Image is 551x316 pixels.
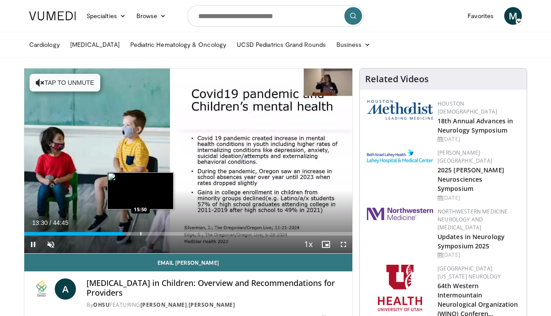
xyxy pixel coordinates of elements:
[42,236,60,253] button: Unmute
[438,251,520,259] div: [DATE]
[24,232,352,236] div: Progress Bar
[24,254,352,271] a: Email [PERSON_NAME]
[24,36,65,53] a: Cardiology
[438,166,504,193] a: 2025 [PERSON_NAME] Neurosciences Symposium
[335,236,352,253] button: Fullscreen
[438,265,501,280] a: [GEOGRAPHIC_DATA][US_STATE] Neurology
[367,208,433,220] img: 2a462fb6-9365-492a-ac79-3166a6f924d8.png.150x105_q85_autocrop_double_scale_upscale_version-0.2.jpg
[55,278,76,300] a: A
[438,232,505,250] a: Updates in Neurology Symposium 2025
[93,301,109,308] a: OHSU
[438,100,497,115] a: Houston [DEMOGRAPHIC_DATA]
[31,278,51,300] img: OHSU
[49,219,51,226] span: /
[438,117,513,134] a: 18th Annual Advances in Neurology Symposium
[131,7,172,25] a: Browse
[30,74,100,91] button: Tap to unmute
[231,36,331,53] a: UCSD Pediatrics Grand Rounds
[24,236,42,253] button: Pause
[331,36,376,53] a: Business
[438,208,508,231] a: Northwestern Medicine Neurology and [MEDICAL_DATA]
[125,36,231,53] a: Pediatric Hematology & Oncology
[378,265,422,311] img: f6362829-b0a3-407d-a044-59546adfd345.png.150x105_q85_autocrop_double_scale_upscale_version-0.2.png
[462,7,499,25] a: Favorites
[187,5,364,27] input: Search topics, interventions
[438,194,520,202] div: [DATE]
[29,11,76,20] img: VuMedi Logo
[81,7,131,25] a: Specialties
[367,100,433,120] img: 5e4488cc-e109-4a4e-9fd9-73bb9237ee91.png.150x105_q85_autocrop_double_scale_upscale_version-0.2.png
[140,301,187,308] a: [PERSON_NAME]
[87,278,345,297] h4: [MEDICAL_DATA] in Children: Overview and Recommendations for Providers
[87,301,345,309] div: By FEATURING ,
[24,69,352,254] video-js: Video Player
[365,74,429,84] h4: Related Videos
[32,219,48,226] span: 13:30
[438,149,492,164] a: [PERSON_NAME][GEOGRAPHIC_DATA]
[107,172,174,209] img: image.jpeg
[53,219,68,226] span: 44:45
[189,301,235,308] a: [PERSON_NAME]
[65,36,125,53] a: [MEDICAL_DATA]
[299,236,317,253] button: Playback Rate
[504,7,522,25] a: M
[367,149,433,164] img: e7977282-282c-4444-820d-7cc2733560fd.jpg.150x105_q85_autocrop_double_scale_upscale_version-0.2.jpg
[317,236,335,253] button: Enable picture-in-picture mode
[438,135,520,143] div: [DATE]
